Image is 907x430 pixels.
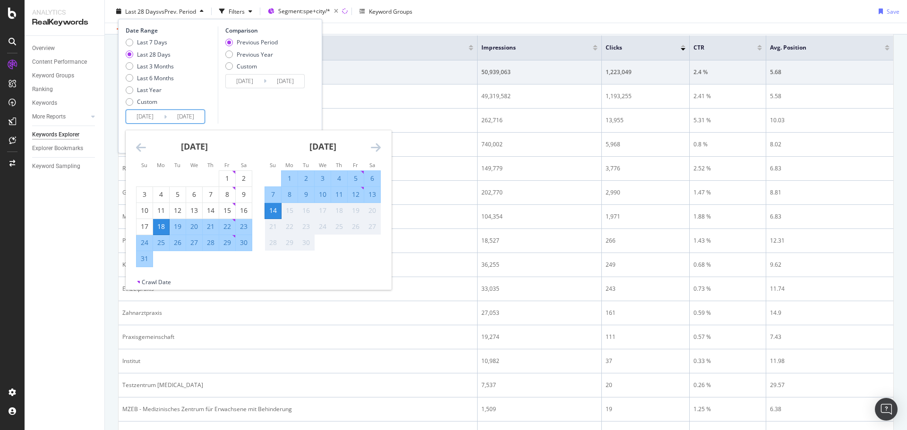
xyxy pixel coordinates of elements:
div: 161 [606,309,685,317]
div: Keyword Groups [32,71,74,81]
td: Selected. Thursday, August 28, 2025 [203,235,219,251]
td: Selected. Sunday, August 24, 2025 [137,235,153,251]
div: Move backward to switch to the previous month. [136,142,146,153]
div: 20 [606,381,685,389]
div: 104,354 [481,212,598,221]
td: Not available. Wednesday, September 24, 2025 [315,219,331,235]
td: Not available. Tuesday, September 16, 2025 [298,202,315,219]
div: Radiologie-Zentrum [122,164,473,173]
div: Praxisgemeinschaft [122,333,473,341]
div: 3 [137,190,153,199]
div: 19 [170,222,186,231]
div: Previous Year [237,50,273,58]
div: 243 [606,285,685,293]
div: 1,971 [606,212,685,221]
div: 7 [265,190,281,199]
div: 33,035 [481,285,598,293]
div: 740,002 [481,140,598,149]
div: Custom [126,98,174,106]
input: End Date [167,110,205,123]
small: Mo [157,161,165,169]
div: 8.02 [770,140,890,149]
td: Not available. Thursday, September 18, 2025 [331,202,348,219]
td: Choose Saturday, August 16, 2025 as your check-out date. It’s available. [236,202,252,219]
td: Selected. Saturday, September 6, 2025 [364,170,381,186]
td: Selected. Monday, September 8, 2025 [282,186,298,202]
div: 0.8 % [693,140,762,149]
div: 23 [236,222,252,231]
div: Custom [225,62,278,70]
td: Not available. Wednesday, September 17, 2025 [315,202,331,219]
a: Keywords [32,98,98,108]
td: Choose Monday, August 11, 2025 as your check-out date. It’s available. [153,202,170,219]
td: Choose Friday, August 15, 2025 as your check-out date. It’s available. [219,202,236,219]
div: 11 [331,190,347,199]
a: Keyword Groups [32,71,98,81]
a: Overview [32,43,98,53]
div: 14.9 [770,309,890,317]
div: 24 [137,238,153,247]
div: 13 [364,190,380,199]
div: Last 28 Days [137,50,171,58]
div: 1.47 % [693,188,762,197]
div: 50,939,063 [481,68,598,76]
div: 26 [170,238,186,247]
span: Clicks [606,43,667,52]
td: Not available. Monday, September 22, 2025 [282,219,298,235]
div: Institut [122,357,473,365]
a: Keyword Sampling [32,161,98,171]
td: Selected. Saturday, September 13, 2025 [364,186,381,202]
div: Content Performance [32,57,87,67]
div: 20 [364,206,380,215]
small: Sa [241,161,247,169]
div: 22 [219,222,235,231]
td: Choose Saturday, August 2, 2025 as your check-out date. It’s available. [236,170,252,186]
div: 1,509 [481,405,598,413]
small: We [319,161,326,169]
small: Sa [369,161,375,169]
div: Zahnarztpraxis [122,309,473,317]
div: Last Year [137,86,162,94]
td: Selected. Wednesday, August 20, 2025 [186,219,203,235]
div: Previous Period [237,38,278,46]
span: Avg. Position [770,43,871,52]
td: Selected. Sunday, August 31, 2025 [137,251,153,267]
div: 0.73 % [693,285,762,293]
div: 5.58 [770,92,890,101]
div: Previous Year [225,50,278,58]
div: 6.38 [770,405,890,413]
div: 25 [153,238,169,247]
td: Not available. Tuesday, September 23, 2025 [298,219,315,235]
div: 9 [236,190,252,199]
div: 6 [364,174,380,183]
div: Testzentrum [MEDICAL_DATA] [122,381,473,389]
small: Fr [353,161,358,169]
div: 2 [236,174,252,183]
td: Choose Monday, August 4, 2025 as your check-out date. It’s available. [153,186,170,202]
span: Segment: spe+city/* [278,7,330,15]
div: 12 [170,206,186,215]
div: 18 [331,206,347,215]
span: Last 28 Days [125,7,159,15]
td: Selected. Wednesday, August 27, 2025 [186,235,203,251]
small: Tu [303,161,309,169]
td: Selected. Tuesday, August 26, 2025 [170,235,186,251]
div: 5,968 [606,140,685,149]
span: CTR [693,43,743,52]
div: 5.31 % [693,116,762,125]
div: 0.59 % [693,309,762,317]
div: 5 [348,174,364,183]
div: 149,779 [481,164,598,173]
td: Choose Wednesday, August 6, 2025 as your check-out date. It’s available. [186,186,203,202]
div: Gemeinschaftspraxis [122,188,473,197]
div: 7 [203,190,219,199]
td: Choose Friday, August 1, 2025 as your check-out date. It’s available. [219,170,236,186]
strong: [DATE] [309,141,336,152]
td: Choose Friday, August 8, 2025 as your check-out date. It’s available. [219,186,236,202]
small: We [190,161,198,169]
div: 29.57 [770,381,890,389]
div: 26 [348,222,364,231]
div: Keywords Explorer [32,130,79,140]
td: Not available. Friday, September 26, 2025 [348,219,364,235]
td: Selected. Wednesday, September 3, 2025 [315,170,331,186]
